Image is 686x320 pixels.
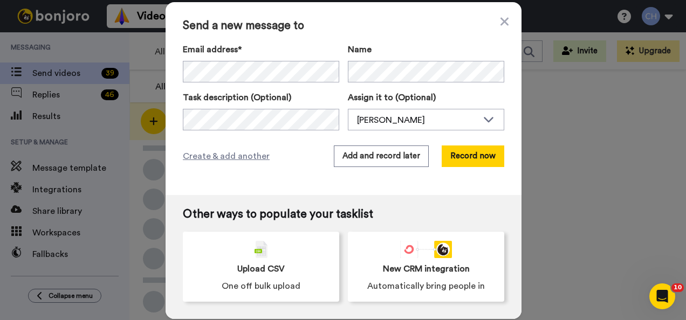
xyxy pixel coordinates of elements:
button: Add and record later [334,145,429,167]
img: csv-grey.png [255,241,267,258]
div: [PERSON_NAME] [357,114,478,127]
span: Send a new message to [183,19,504,32]
span: Upload CSV [237,262,285,275]
label: Assign it to (Optional) [348,91,504,104]
span: New CRM integration [383,262,470,275]
span: Automatically bring people in [367,280,485,293]
button: Record now [442,145,504,167]
span: 10 [671,283,684,292]
label: Task description (Optional) [183,91,339,104]
span: Create & add another [183,150,270,163]
iframe: Intercom live chat [649,283,675,309]
span: Other ways to populate your tasklist [183,208,504,221]
span: One off bulk upload [222,280,300,293]
label: Email address* [183,43,339,56]
div: animation [400,241,452,258]
span: Name [348,43,372,56]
